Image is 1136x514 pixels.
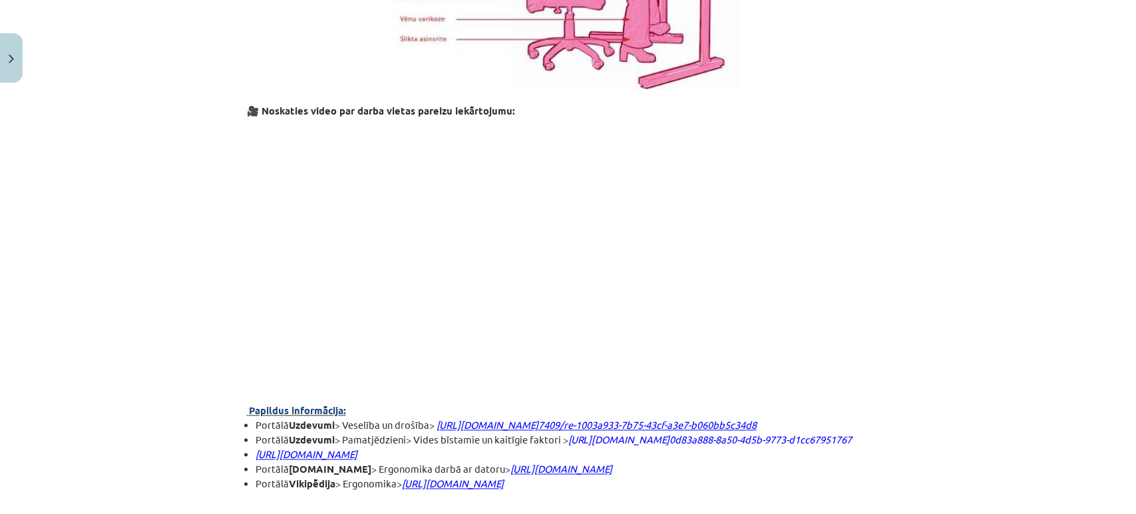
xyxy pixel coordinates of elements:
[256,477,402,489] span: Portālā > Ergonomika>
[256,418,435,431] span: Portālā > Veselība un drošība>
[256,447,357,460] a: [URL][DOMAIN_NAME]
[289,462,371,475] b: [DOMAIN_NAME]
[510,462,612,475] a: [URL][DOMAIN_NAME]
[402,477,504,489] a: [URL][DOMAIN_NAME]
[247,104,515,117] span: 🎥 Noskaties video par darba vietas pareizu iekārtojumu:
[669,433,851,445] a: 0d83a888-8a50-4d5b-9773-d1cc67951767
[9,55,14,63] img: icon-close-lesson-0947bae3869378f0d4975bcd49f059093ad1ed9edebbc8119c70593378902aed.svg
[256,433,568,445] span: Portālā > Pamatjēdzieni> Vides bīstamie un kaitīgie faktori >
[289,477,335,490] b: Vikipēdija
[538,418,757,431] a: 7409/re-1003a933-7b75-43cf-a3e7-b060bb5c34d8
[289,433,335,446] b: Uzdevumi
[437,418,538,431] a: [URL][DOMAIN_NAME]
[568,433,669,445] a: [URL][DOMAIN_NAME]
[256,462,510,475] span: Portālā > Ergonomika darbā ar datoru>
[289,418,335,431] b: Uzdevumi
[249,403,346,417] span: Papildus informācija:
